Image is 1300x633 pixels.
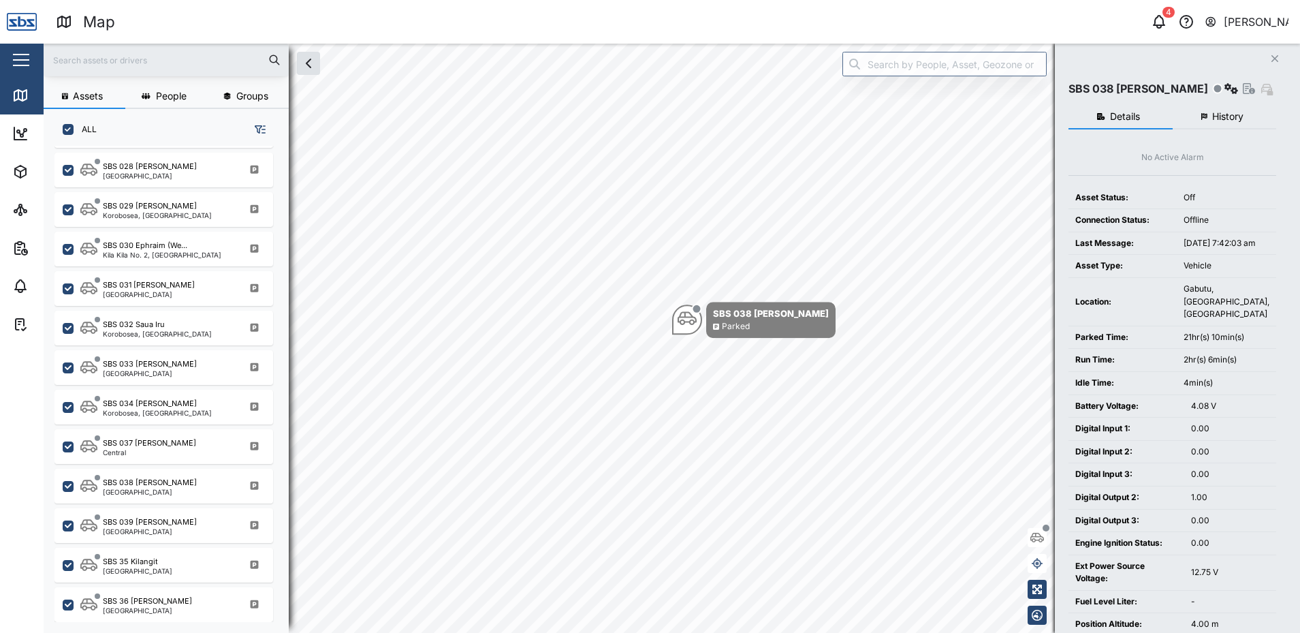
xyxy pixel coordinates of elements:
[35,241,82,256] div: Reports
[713,307,829,320] div: SBS 038 [PERSON_NAME]
[1184,354,1269,367] div: 2hr(s) 6min(s)
[1184,260,1269,273] div: Vehicle
[103,568,172,574] div: [GEOGRAPHIC_DATA]
[1191,468,1269,481] div: 0.00
[156,91,187,101] span: People
[1075,260,1170,273] div: Asset Type:
[672,302,836,338] div: Map marker
[1141,151,1204,164] div: No Active Alarm
[103,161,197,172] div: SBS 028 [PERSON_NAME]
[103,319,165,330] div: SBS 032 Saua Iru
[1184,214,1269,227] div: Offline
[103,607,192,614] div: [GEOGRAPHIC_DATA]
[1075,514,1177,527] div: Digital Output 3:
[1212,112,1243,121] span: History
[35,202,68,217] div: Sites
[44,44,1300,633] canvas: Map
[1075,191,1170,204] div: Asset Status:
[52,50,281,70] input: Search assets or drivers
[1075,237,1170,250] div: Last Message:
[103,358,197,370] div: SBS 033 [PERSON_NAME]
[103,251,221,258] div: Kila Kila No. 2, [GEOGRAPHIC_DATA]
[1075,468,1177,481] div: Digital Input 3:
[103,556,158,568] div: SBS 35 Kilangit
[103,489,197,495] div: [GEOGRAPHIC_DATA]
[83,10,115,34] div: Map
[73,91,103,101] span: Assets
[103,596,192,607] div: SBS 36 [PERSON_NAME]
[1191,596,1269,608] div: -
[1184,331,1269,344] div: 21hr(s) 10min(s)
[1075,400,1177,413] div: Battery Voltage:
[103,398,197,410] div: SBS 034 [PERSON_NAME]
[103,528,197,535] div: [GEOGRAPHIC_DATA]
[1075,354,1170,367] div: Run Time:
[103,477,197,489] div: SBS 038 [PERSON_NAME]
[103,291,195,298] div: [GEOGRAPHIC_DATA]
[1162,7,1175,18] div: 4
[1191,422,1269,435] div: 0.00
[1075,331,1170,344] div: Parked Time:
[1075,618,1177,631] div: Position Altitude:
[1191,446,1269,459] div: 0.00
[103,212,212,219] div: Korobosea, [GEOGRAPHIC_DATA]
[1191,514,1269,527] div: 0.00
[35,88,66,103] div: Map
[1068,80,1208,97] div: SBS 038 [PERSON_NAME]
[103,370,197,377] div: [GEOGRAPHIC_DATA]
[1075,422,1177,435] div: Digital Input 1:
[1191,618,1269,631] div: 4.00 m
[103,437,196,449] div: SBS 037 [PERSON_NAME]
[1075,560,1177,585] div: Ext Power Source Voltage:
[1191,400,1269,413] div: 4.08 V
[1075,446,1177,459] div: Digital Input 2:
[103,449,196,456] div: Central
[103,516,197,528] div: SBS 039 [PERSON_NAME]
[103,410,212,416] div: Korobosea, [GEOGRAPHIC_DATA]
[1204,12,1289,31] button: [PERSON_NAME]
[722,320,750,333] div: Parked
[1075,537,1177,550] div: Engine Ignition Status:
[1110,112,1140,121] span: Details
[103,330,212,337] div: Korobosea, [GEOGRAPHIC_DATA]
[236,91,268,101] span: Groups
[35,317,73,332] div: Tasks
[1075,214,1170,227] div: Connection Status:
[74,124,97,135] label: ALL
[103,279,195,291] div: SBS 031 [PERSON_NAME]
[1184,283,1269,321] div: Gabutu, [GEOGRAPHIC_DATA], [GEOGRAPHIC_DATA]
[1184,237,1269,250] div: [DATE] 7:42:03 am
[54,146,288,622] div: grid
[7,7,37,37] img: Main Logo
[103,200,197,212] div: SBS 029 [PERSON_NAME]
[35,164,78,179] div: Assets
[1184,377,1269,390] div: 4min(s)
[1184,191,1269,204] div: Off
[1191,491,1269,504] div: 1.00
[1075,491,1177,504] div: Digital Output 2:
[103,172,197,179] div: [GEOGRAPHIC_DATA]
[35,126,97,141] div: Dashboard
[103,240,187,251] div: SBS 030 Ephraim (We...
[35,279,78,294] div: Alarms
[1191,537,1269,550] div: 0.00
[1191,566,1269,579] div: 12.75 V
[842,52,1047,76] input: Search by People, Asset, Geozone or Place
[1075,596,1177,608] div: Fuel Level Liter:
[1224,14,1289,31] div: [PERSON_NAME]
[1075,377,1170,390] div: Idle Time:
[1075,296,1170,309] div: Location:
